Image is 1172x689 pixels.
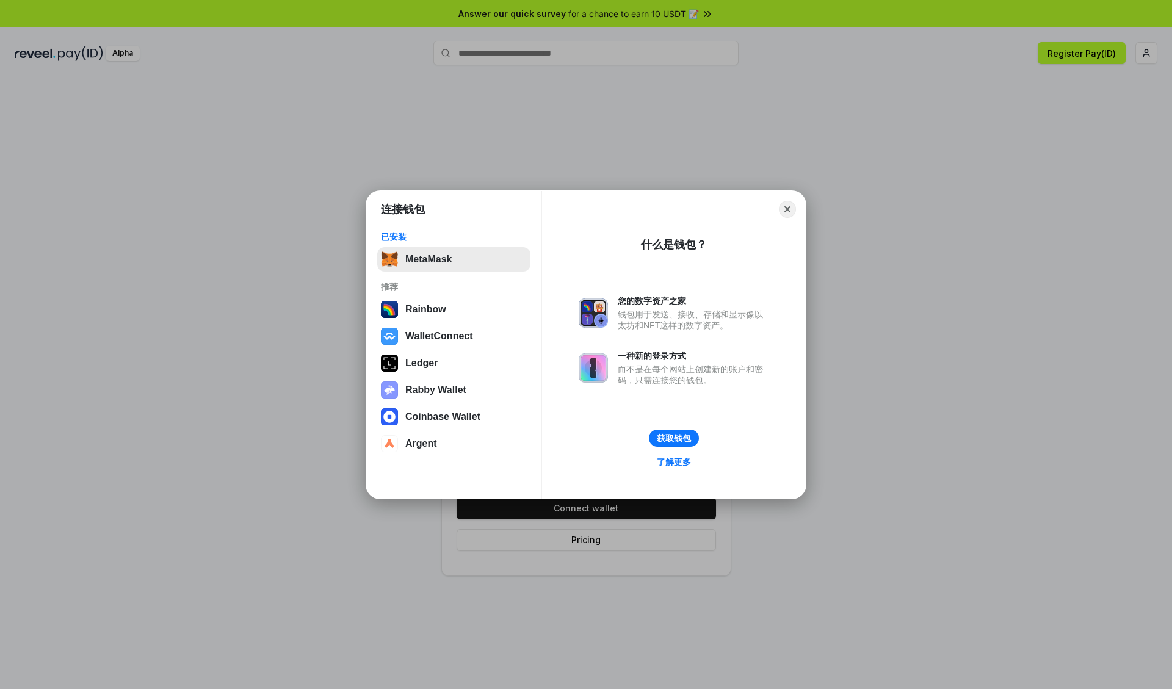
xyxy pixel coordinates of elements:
[649,454,698,470] a: 了解更多
[381,355,398,372] img: svg+xml,%3Csvg%20xmlns%3D%22http%3A%2F%2Fwww.w3.org%2F2000%2Fsvg%22%20width%3D%2228%22%20height%3...
[377,297,530,322] button: Rainbow
[649,430,699,447] button: 获取钱包
[618,350,769,361] div: 一种新的登录方式
[579,298,608,328] img: svg+xml,%3Csvg%20xmlns%3D%22http%3A%2F%2Fwww.w3.org%2F2000%2Fsvg%22%20fill%3D%22none%22%20viewBox...
[377,351,530,375] button: Ledger
[405,384,466,395] div: Rabby Wallet
[381,435,398,452] img: svg+xml,%3Csvg%20width%3D%2228%22%20height%3D%2228%22%20viewBox%3D%220%200%2028%2028%22%20fill%3D...
[381,281,527,292] div: 推荐
[377,378,530,402] button: Rabby Wallet
[381,301,398,318] img: svg+xml,%3Csvg%20width%3D%22120%22%20height%3D%22120%22%20viewBox%3D%220%200%20120%20120%22%20fil...
[381,408,398,425] img: svg+xml,%3Csvg%20width%3D%2228%22%20height%3D%2228%22%20viewBox%3D%220%200%2028%2028%22%20fill%3D...
[381,381,398,399] img: svg+xml,%3Csvg%20xmlns%3D%22http%3A%2F%2Fwww.w3.org%2F2000%2Fsvg%22%20fill%3D%22none%22%20viewBox...
[405,254,452,265] div: MetaMask
[377,431,530,456] button: Argent
[641,237,707,252] div: 什么是钱包？
[618,295,769,306] div: 您的数字资产之家
[779,201,796,218] button: Close
[381,251,398,268] img: svg+xml,%3Csvg%20fill%3D%22none%22%20height%3D%2233%22%20viewBox%3D%220%200%2035%2033%22%20width%...
[381,231,527,242] div: 已安装
[377,324,530,348] button: WalletConnect
[405,411,480,422] div: Coinbase Wallet
[377,247,530,272] button: MetaMask
[377,405,530,429] button: Coinbase Wallet
[657,433,691,444] div: 获取钱包
[381,202,425,217] h1: 连接钱包
[405,331,473,342] div: WalletConnect
[381,328,398,345] img: svg+xml,%3Csvg%20width%3D%2228%22%20height%3D%2228%22%20viewBox%3D%220%200%2028%2028%22%20fill%3D...
[405,358,438,369] div: Ledger
[579,353,608,383] img: svg+xml,%3Csvg%20xmlns%3D%22http%3A%2F%2Fwww.w3.org%2F2000%2Fsvg%22%20fill%3D%22none%22%20viewBox...
[405,304,446,315] div: Rainbow
[618,364,769,386] div: 而不是在每个网站上创建新的账户和密码，只需连接您的钱包。
[405,438,437,449] div: Argent
[657,456,691,467] div: 了解更多
[618,309,769,331] div: 钱包用于发送、接收、存储和显示像以太坊和NFT这样的数字资产。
